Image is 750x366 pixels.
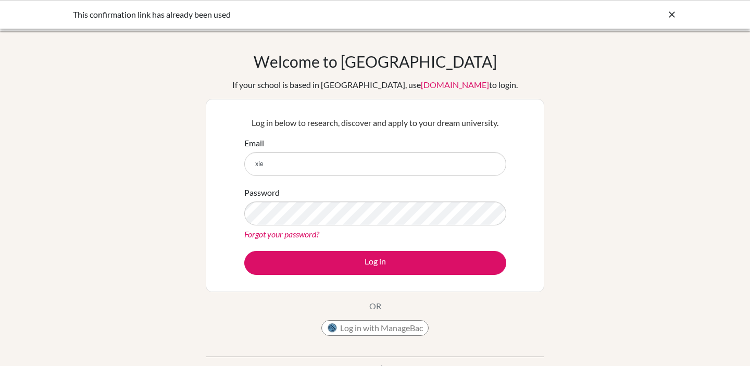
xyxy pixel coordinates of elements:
[369,300,381,312] p: OR
[244,137,264,149] label: Email
[254,52,497,71] h1: Welcome to [GEOGRAPHIC_DATA]
[232,79,518,91] div: If your school is based in [GEOGRAPHIC_DATA], use to login.
[421,80,489,90] a: [DOMAIN_NAME]
[244,117,506,129] p: Log in below to research, discover and apply to your dream university.
[73,8,521,21] div: This confirmation link has already been used
[244,229,319,239] a: Forgot your password?
[244,251,506,275] button: Log in
[244,186,280,199] label: Password
[321,320,429,336] button: Log in with ManageBac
